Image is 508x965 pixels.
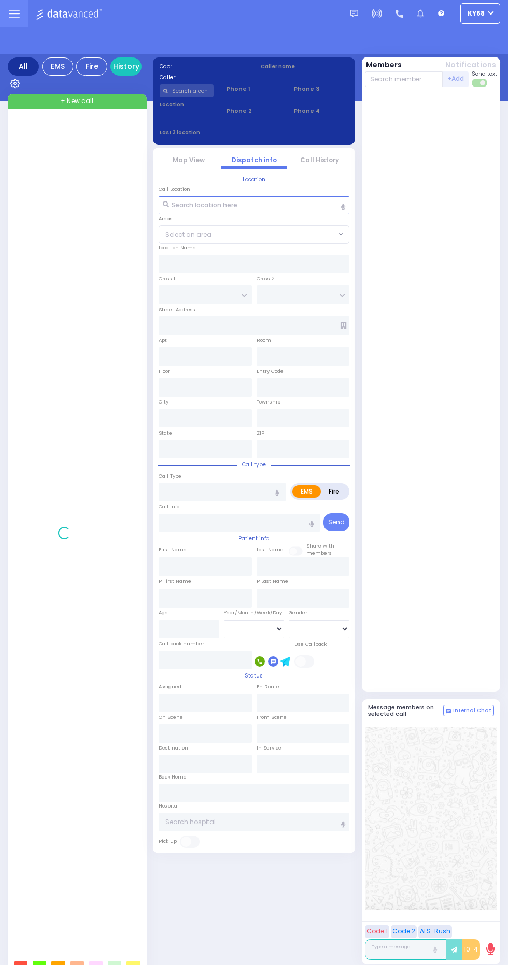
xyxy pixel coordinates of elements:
img: Logo [36,7,105,20]
input: Search location here [159,196,349,215]
label: Location Name [159,244,196,251]
label: First Name [159,546,187,553]
img: message.svg [350,10,358,18]
label: Hospital [159,802,179,810]
a: History [110,57,142,76]
span: Other building occupants [340,322,347,329]
span: Phone 1 [227,84,281,93]
a: Map View [173,155,205,164]
label: Use Callback [294,641,327,648]
span: Status [239,672,268,680]
label: Floor [159,368,170,375]
span: Location [237,176,271,183]
label: Call back number [159,640,204,647]
button: Code 2 [391,925,417,938]
label: Apt [159,337,167,344]
span: Internal Chat [453,707,491,714]
button: ALS-Rush [418,925,452,938]
a: Dispatch info [232,155,277,164]
label: Last Name [257,546,284,553]
div: Year/Month/Week/Day [224,609,285,616]
label: In Service [257,744,281,752]
span: members [306,550,332,556]
label: From Scene [257,714,287,721]
label: Back Home [159,773,187,781]
label: Assigned [159,683,181,690]
button: Code 1 [365,925,389,938]
label: Gender [289,609,307,616]
label: Fire [320,485,348,498]
input: Search hospital [159,813,349,831]
label: Areas [159,215,173,222]
div: Fire [76,57,107,76]
label: Township [257,398,280,406]
label: Location [160,100,214,108]
span: ky68 [468,9,485,18]
label: Cross 2 [257,275,275,282]
button: Send [323,513,349,531]
span: Select an area [165,230,211,239]
span: Phone 2 [227,107,281,116]
span: Call type [237,460,271,468]
label: Call Info [159,503,179,510]
label: Destination [159,744,188,752]
label: Caller name [261,63,349,70]
label: On Scene [159,714,183,721]
h5: Message members on selected call [368,704,444,717]
label: Entry Code [257,368,284,375]
label: City [159,398,168,406]
span: Send text [472,70,497,78]
button: Members [366,60,402,70]
img: comment-alt.png [446,709,451,714]
button: ky68 [460,3,500,24]
a: Call History [300,155,339,164]
label: En Route [257,683,279,690]
label: P Last Name [257,578,288,585]
label: Pick up [159,838,177,845]
label: Call Type [159,472,181,480]
input: Search member [365,71,443,87]
div: EMS [42,57,73,76]
label: P First Name [159,578,191,585]
input: Search a contact [160,84,214,97]
label: EMS [292,485,321,498]
label: State [159,429,172,437]
label: Last 3 location [160,128,255,136]
label: Room [257,337,271,344]
span: Phone 4 [294,107,348,116]
label: Street Address [159,306,195,313]
div: All [8,57,39,76]
label: Age [159,609,168,616]
label: Turn off text [472,78,488,88]
button: Notifications [445,60,496,70]
label: ZIP [257,429,264,437]
span: Phone 3 [294,84,348,93]
button: Internal Chat [443,705,494,716]
label: Caller: [160,74,248,81]
small: Share with [306,542,334,549]
span: Patient info [233,535,274,542]
label: Call Location [159,185,190,193]
label: Cad: [160,63,248,70]
span: + New call [61,96,93,106]
label: Cross 1 [159,275,175,282]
